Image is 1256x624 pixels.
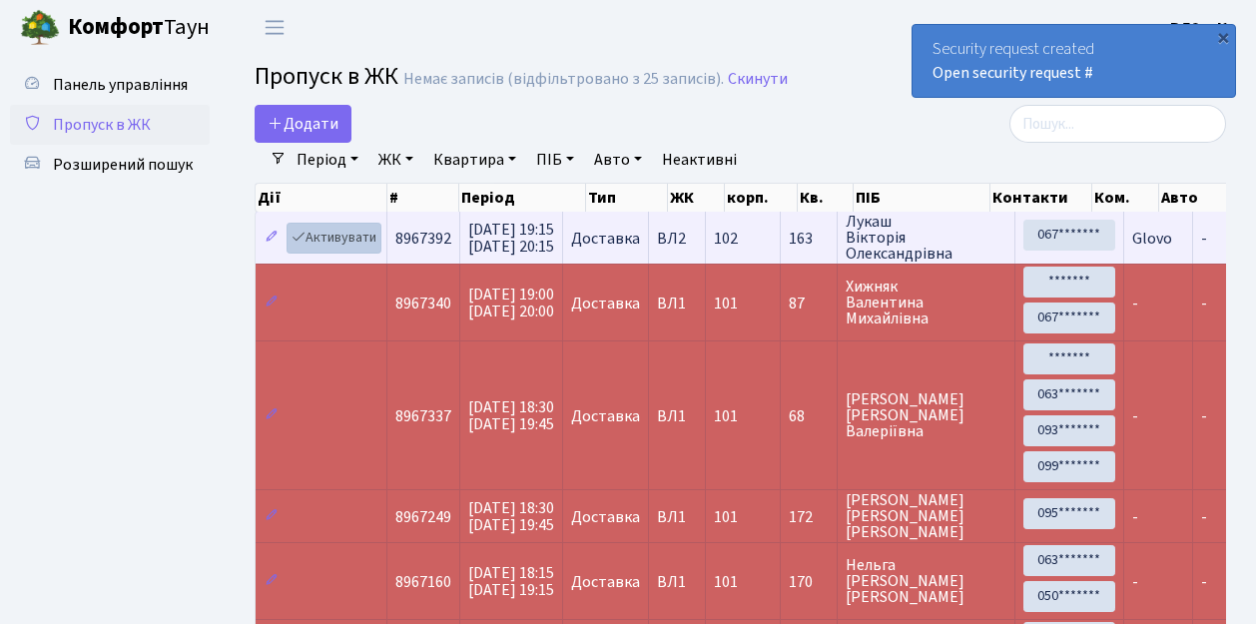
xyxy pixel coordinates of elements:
div: × [1213,27,1233,47]
img: logo.png [20,8,60,48]
b: ВЛ2 -. К. [1170,17,1232,39]
span: - [1132,571,1138,593]
div: Security request created [913,25,1235,97]
span: Доставка [571,231,640,247]
span: [DATE] 18:30 [DATE] 19:45 [468,497,554,536]
input: Пошук... [1009,105,1226,143]
span: 8967392 [395,228,451,250]
span: ВЛ1 [657,509,697,525]
span: - [1132,506,1138,528]
span: 87 [789,296,829,312]
span: Лукаш Вікторія Олександрівна [846,214,1006,262]
a: ВЛ2 -. К. [1170,16,1232,40]
th: Кв. [798,184,854,212]
span: 101 [714,405,738,427]
th: ЖК [668,184,725,212]
span: 101 [714,571,738,593]
a: Додати [255,105,351,143]
a: Розширений пошук [10,145,210,185]
a: ПІБ [528,143,582,177]
div: Немає записів (відфільтровано з 25 записів). [403,70,724,89]
span: 170 [789,574,829,590]
span: ВЛ1 [657,574,697,590]
a: Пропуск в ЖК [10,105,210,145]
span: [DATE] 19:15 [DATE] 20:15 [468,219,554,258]
a: Панель управління [10,65,210,105]
th: # [387,184,459,212]
a: Активувати [287,223,381,254]
a: ЖК [370,143,421,177]
th: Контакти [990,184,1092,212]
a: Авто [586,143,650,177]
span: 101 [714,506,738,528]
b: Комфорт [68,11,164,43]
a: Скинути [728,70,788,89]
button: Переключити навігацію [250,11,300,44]
a: Неактивні [654,143,745,177]
span: - [1201,506,1207,528]
th: корп. [725,184,798,212]
span: 68 [789,408,829,424]
span: Пропуск в ЖК [255,59,398,94]
th: Період [459,184,586,212]
span: [DATE] 18:30 [DATE] 19:45 [468,396,554,435]
span: Таун [68,11,210,45]
span: 8967160 [395,571,451,593]
span: - [1132,405,1138,427]
span: - [1201,228,1207,250]
th: Ком. [1092,184,1159,212]
span: 163 [789,231,829,247]
span: 172 [789,509,829,525]
th: ПІБ [854,184,990,212]
span: - [1201,405,1207,427]
span: ВЛ2 [657,231,697,247]
span: 101 [714,293,738,314]
span: [DATE] 19:00 [DATE] 20:00 [468,284,554,322]
span: - [1201,571,1207,593]
span: - [1132,293,1138,314]
span: Пропуск в ЖК [53,114,151,136]
span: Доставка [571,574,640,590]
th: Дії [256,184,387,212]
span: Панель управління [53,74,188,96]
span: 8967249 [395,506,451,528]
span: Розширений пошук [53,154,193,176]
span: Доставка [571,408,640,424]
span: Хижняк Валентина Михайлівна [846,279,1006,326]
span: ВЛ1 [657,296,697,312]
th: Тип [586,184,668,212]
a: Open security request # [933,62,1093,84]
span: 8967340 [395,293,451,314]
span: 8967337 [395,405,451,427]
th: Авто [1159,184,1245,212]
span: Доставка [571,296,640,312]
span: ВЛ1 [657,408,697,424]
a: Період [289,143,366,177]
span: Glovo [1132,228,1172,250]
span: Додати [268,113,338,135]
span: - [1201,293,1207,314]
span: [DATE] 18:15 [DATE] 19:15 [468,562,554,601]
span: Нельга [PERSON_NAME] [PERSON_NAME] [846,557,1006,605]
span: Доставка [571,509,640,525]
span: [PERSON_NAME] [PERSON_NAME] [PERSON_NAME] [846,492,1006,540]
span: 102 [714,228,738,250]
span: [PERSON_NAME] [PERSON_NAME] Валеріївна [846,391,1006,439]
a: Квартира [425,143,524,177]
